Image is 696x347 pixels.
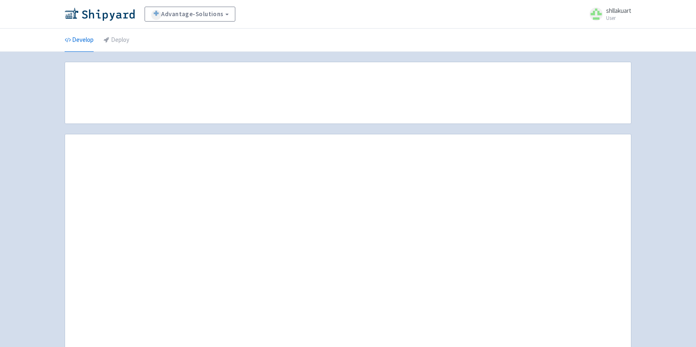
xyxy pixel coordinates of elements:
[104,29,129,52] a: Deploy
[65,29,94,52] a: Develop
[585,7,631,21] a: shllakuart User
[606,15,631,21] small: User
[65,7,135,21] img: Shipyard logo
[606,7,631,15] span: shllakuart
[145,7,235,22] a: Advantage-Solutions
